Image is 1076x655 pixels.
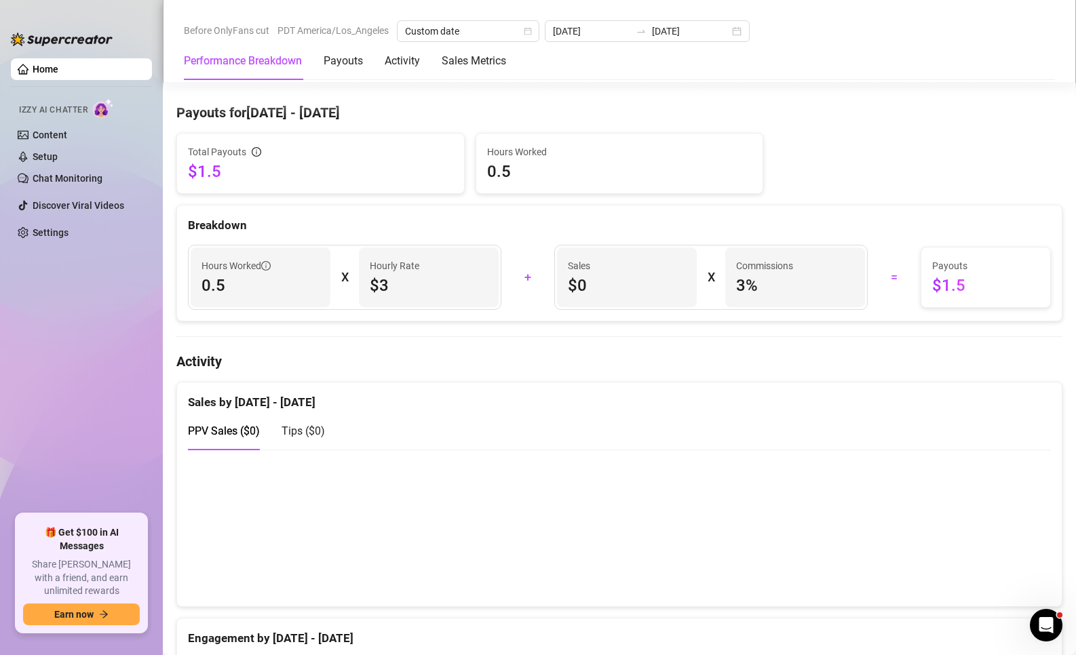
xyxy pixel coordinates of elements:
div: = [876,266,912,288]
a: Chat Monitoring [33,173,102,184]
span: Hours Worked [201,258,271,273]
span: $1.5 [932,275,1039,296]
div: Sales by [DATE] - [DATE] [188,382,1051,412]
span: to [636,26,647,37]
a: Discover Viral Videos [33,200,124,211]
span: 🎁 Get $100 in AI Messages [23,526,140,553]
span: 0.5 [487,161,752,182]
span: $3 [370,275,488,296]
div: Sales Metrics [442,53,506,69]
a: Content [33,130,67,140]
div: Performance Breakdown [184,53,302,69]
div: X [341,266,348,288]
div: X [708,266,714,288]
span: Payouts [932,258,1039,273]
div: Activity [385,53,420,69]
span: Total Payouts [188,144,246,159]
a: Home [33,64,58,75]
span: Custom date [405,21,531,41]
span: Earn now [54,609,94,620]
span: Sales [568,258,686,273]
button: Earn nowarrow-right [23,603,140,625]
input: Start date [553,24,630,39]
iframe: Intercom live chat [1030,609,1062,641]
span: arrow-right [99,610,109,619]
img: AI Chatter [93,98,114,118]
div: Payouts [324,53,363,69]
a: Setup [33,151,58,162]
a: Settings [33,227,69,238]
span: Hours Worked [487,144,752,159]
h4: Activity [176,352,1062,371]
span: info-circle [252,147,261,157]
span: PDT America/Los_Angeles [277,20,389,41]
span: $1.5 [188,161,453,182]
span: calendar [524,27,532,35]
div: + [510,266,546,288]
span: Izzy AI Chatter [19,104,88,117]
span: 0.5 [201,275,320,296]
span: Tips ( $0 ) [282,424,325,437]
span: $0 [568,275,686,296]
span: Share [PERSON_NAME] with a friend, and earn unlimited rewards [23,558,140,598]
div: Engagement by [DATE] - [DATE] [188,618,1051,648]
input: End date [652,24,729,39]
div: Breakdown [188,216,1051,235]
article: Hourly Rate [370,258,419,273]
span: PPV Sales ( $0 ) [188,424,260,437]
h4: Payouts for [DATE] - [DATE] [176,103,1062,122]
article: Commissions [736,258,793,273]
img: logo-BBDzfeDw.svg [11,33,113,46]
span: info-circle [261,261,271,271]
span: swap-right [636,26,647,37]
span: 3 % [736,275,854,296]
span: Before OnlyFans cut [184,20,269,41]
